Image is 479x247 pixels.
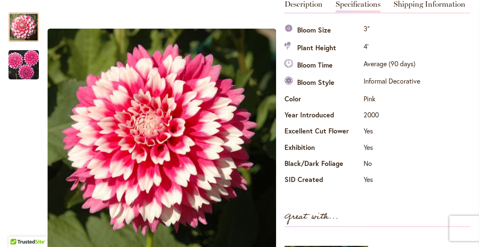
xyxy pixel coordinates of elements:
a: Specifications [336,0,380,13]
td: 2000 [361,108,422,124]
th: Color [285,92,361,108]
div: Detailed Product Info [285,0,471,189]
td: Average (90 days) [361,57,422,74]
th: Black/Dark Foliage [285,157,361,173]
th: Excellent Cut Flower [285,124,361,140]
img: FUZZY WUZZY [8,50,39,80]
th: Plant Height [285,39,361,57]
div: FUZZY WUZZY [8,4,47,42]
td: Pink [361,92,422,108]
th: SID Created [285,173,361,189]
td: Yes [361,173,422,189]
strong: Great with... [285,210,339,224]
td: Yes [361,124,422,140]
th: Bloom Size [285,22,361,39]
iframe: Launch Accessibility Center [6,217,30,241]
td: No [361,157,422,173]
td: Informal Decorative [361,74,422,92]
td: 3" [361,22,422,39]
div: FUZZY WUZZY [8,42,39,79]
a: Shipping Information [394,0,465,13]
th: Bloom Style [285,74,361,92]
th: Exhibition [285,140,361,156]
th: Bloom Time [285,57,361,74]
td: Yes [361,140,422,156]
a: Description [285,0,323,13]
th: Year Introduced [285,108,361,124]
td: 4' [361,39,422,57]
